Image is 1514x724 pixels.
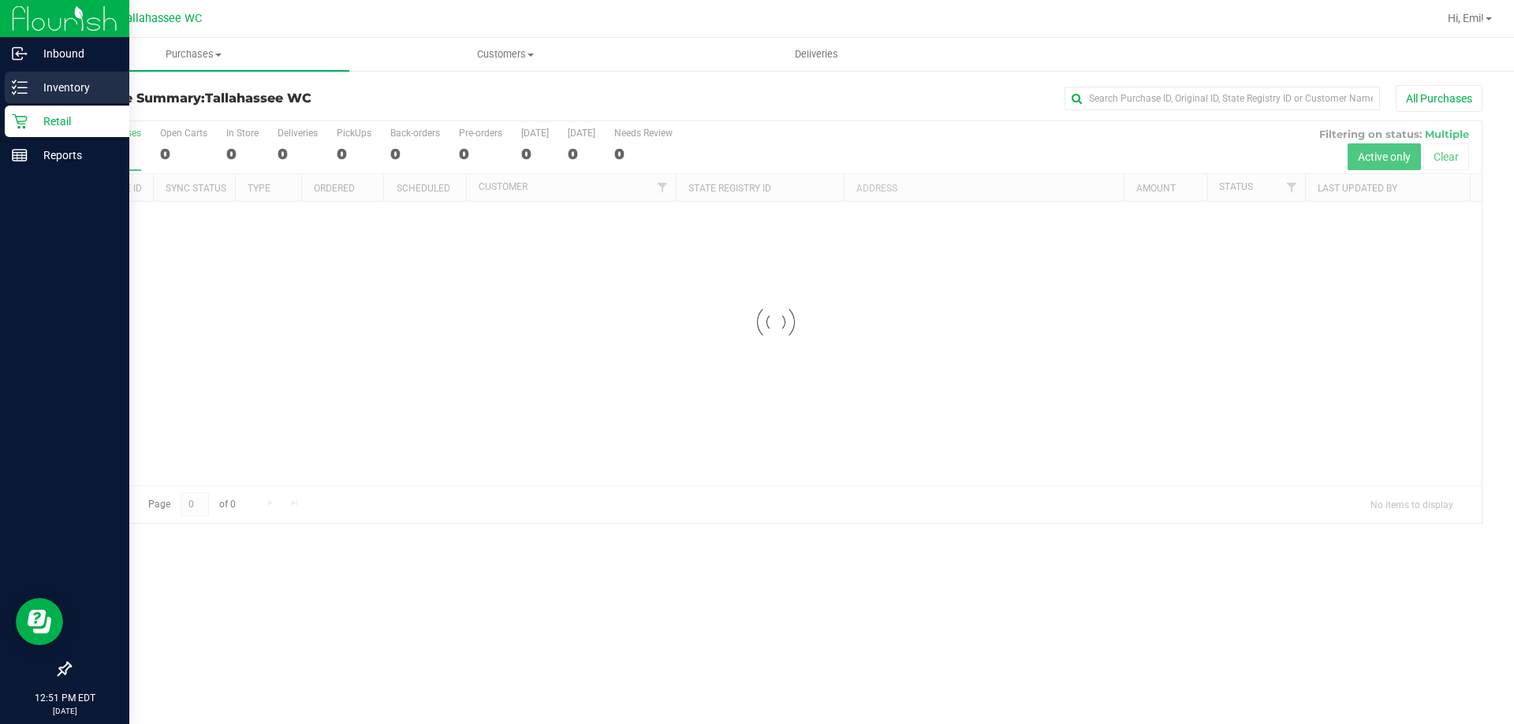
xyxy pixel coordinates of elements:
h3: Purchase Summary: [69,91,540,106]
a: Customers [349,38,661,71]
button: All Purchases [1396,85,1482,112]
p: Reports [28,146,122,165]
inline-svg: Inventory [12,80,28,95]
a: Deliveries [661,38,972,71]
span: Purchases [38,47,349,61]
span: Deliveries [774,47,860,61]
span: Tallahassee WC [205,91,311,106]
inline-svg: Retail [12,113,28,129]
inline-svg: Reports [12,147,28,163]
span: Tallahassee WC [120,12,202,25]
p: Inventory [28,78,122,97]
p: Retail [28,112,122,131]
p: Inbound [28,44,122,63]
iframe: Resource center [16,598,63,645]
span: Customers [350,47,660,61]
a: Purchases [38,38,349,71]
input: Search Purchase ID, Original ID, State Registry ID or Customer Name... [1065,87,1380,110]
span: Hi, Emi! [1448,12,1484,24]
p: 12:51 PM EDT [7,691,122,705]
inline-svg: Inbound [12,46,28,61]
p: [DATE] [7,705,122,717]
